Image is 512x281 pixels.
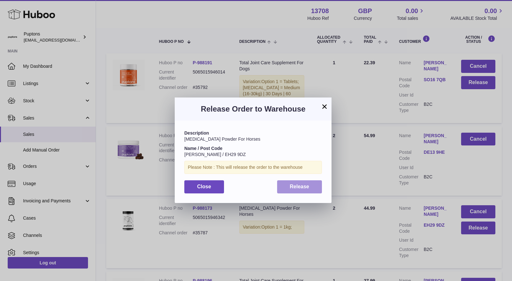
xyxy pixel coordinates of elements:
div: Please Note : This will release the order to the warehouse [184,161,322,174]
span: Release [290,184,309,189]
button: Close [184,180,224,193]
button: × [321,103,328,110]
span: Close [197,184,211,189]
h3: Release Order to Warehouse [184,104,322,114]
strong: Name / Post Code [184,146,222,151]
button: Release [277,180,322,193]
span: [MEDICAL_DATA] Powder For Horses [184,137,260,142]
strong: Description [184,130,209,136]
span: [PERSON_NAME] / EH29 9DZ [184,152,246,157]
